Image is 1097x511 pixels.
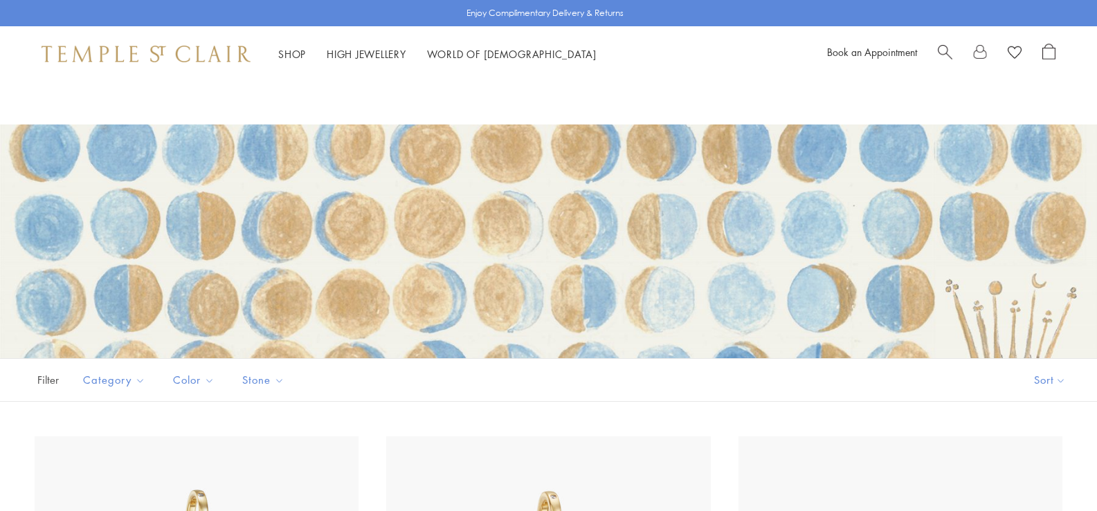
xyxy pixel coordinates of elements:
a: Search [938,44,952,64]
img: Temple St. Clair [42,46,251,62]
button: Show sort by [1003,359,1097,401]
a: View Wishlist [1008,44,1022,64]
p: Enjoy Complimentary Delivery & Returns [466,6,624,20]
nav: Main navigation [278,46,597,63]
a: Book an Appointment [827,45,917,59]
span: Category [76,371,156,389]
a: Open Shopping Bag [1042,44,1055,64]
span: Stone [235,371,295,389]
a: ShopShop [278,47,306,61]
button: Color [163,364,225,396]
a: High JewelleryHigh Jewellery [327,47,406,61]
span: Color [166,371,225,389]
button: Category [73,364,156,396]
a: World of [DEMOGRAPHIC_DATA]World of [DEMOGRAPHIC_DATA] [427,47,597,61]
button: Stone [232,364,295,396]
